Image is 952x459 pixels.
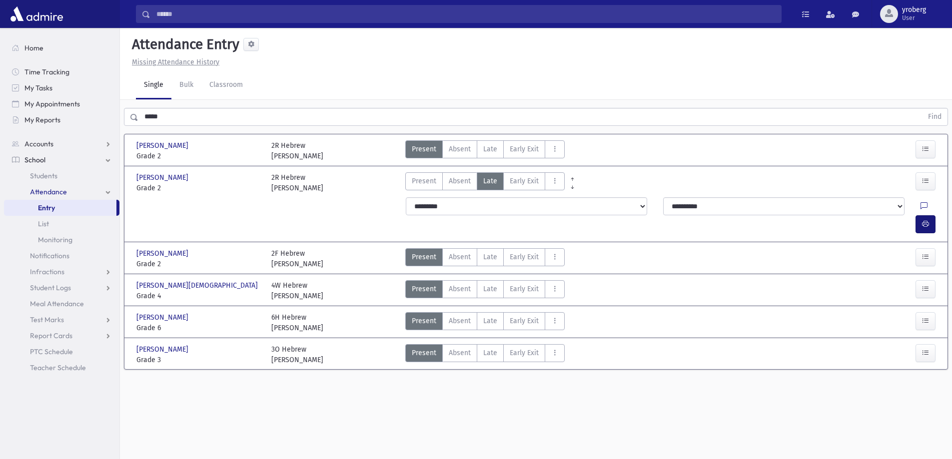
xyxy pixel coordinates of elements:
span: Grade 2 [136,151,261,161]
span: Late [483,316,497,326]
span: Absent [449,284,471,294]
span: Absent [449,316,471,326]
a: Infractions [4,264,119,280]
a: Meal Attendance [4,296,119,312]
span: yroberg [902,6,926,14]
a: PTC Schedule [4,344,119,360]
input: Search [150,5,781,23]
span: [PERSON_NAME] [136,172,190,183]
h5: Attendance Entry [128,36,239,53]
span: [PERSON_NAME] [136,140,190,151]
span: Present [412,348,436,358]
span: Report Cards [30,331,72,340]
span: Grade 2 [136,183,261,193]
span: Grade 2 [136,259,261,269]
a: Accounts [4,136,119,152]
span: Grade 3 [136,355,261,365]
a: Entry [4,200,116,216]
span: Time Tracking [24,67,69,76]
div: 2R Hebrew [PERSON_NAME] [271,172,323,193]
span: Early Exit [510,316,539,326]
a: Classroom [201,71,251,99]
a: Time Tracking [4,64,119,80]
span: Early Exit [510,284,539,294]
span: Present [412,252,436,262]
span: Present [412,284,436,294]
span: Late [483,144,497,154]
a: My Appointments [4,96,119,112]
div: 4W Hebrew [PERSON_NAME] [271,280,323,301]
span: My Appointments [24,99,80,108]
span: Test Marks [30,315,64,324]
span: Late [483,176,497,186]
a: Test Marks [4,312,119,328]
span: Absent [449,144,471,154]
a: My Tasks [4,80,119,96]
span: Notifications [30,251,69,260]
u: Missing Attendance History [132,58,219,66]
a: Missing Attendance History [128,58,219,66]
span: Teacher Schedule [30,363,86,372]
a: Attendance [4,184,119,200]
span: Infractions [30,267,64,276]
a: List [4,216,119,232]
a: Single [136,71,171,99]
a: Notifications [4,248,119,264]
span: My Reports [24,115,60,124]
span: Entry [38,203,55,212]
a: Report Cards [4,328,119,344]
a: Home [4,40,119,56]
span: Student Logs [30,283,71,292]
span: Early Exit [510,252,539,262]
span: Absent [449,348,471,358]
div: 2R Hebrew [PERSON_NAME] [271,140,323,161]
span: List [38,219,49,228]
span: PTC Schedule [30,347,73,356]
span: My Tasks [24,83,52,92]
span: Home [24,43,43,52]
span: [PERSON_NAME] [136,312,190,323]
span: Present [412,144,436,154]
div: AttTypes [405,280,565,301]
span: Late [483,252,497,262]
span: Attendance [30,187,67,196]
span: School [24,155,45,164]
a: Bulk [171,71,201,99]
button: Find [922,108,948,125]
span: Meal Attendance [30,299,84,308]
span: Grade 4 [136,291,261,301]
span: Accounts [24,139,53,148]
div: AttTypes [405,344,565,365]
a: Monitoring [4,232,119,248]
span: [PERSON_NAME][DEMOGRAPHIC_DATA] [136,280,260,291]
a: Teacher Schedule [4,360,119,376]
span: Early Exit [510,144,539,154]
span: Present [412,176,436,186]
span: Monitoring [38,235,72,244]
span: User [902,14,926,22]
span: Late [483,284,497,294]
div: AttTypes [405,172,565,193]
div: AttTypes [405,248,565,269]
a: My Reports [4,112,119,128]
div: 2F Hebrew [PERSON_NAME] [271,248,323,269]
span: Absent [449,176,471,186]
div: AttTypes [405,312,565,333]
div: AttTypes [405,140,565,161]
span: [PERSON_NAME] [136,248,190,259]
span: Grade 6 [136,323,261,333]
img: AdmirePro [8,4,65,24]
div: 3O Hebrew [PERSON_NAME] [271,344,323,365]
a: Students [4,168,119,184]
span: Absent [449,252,471,262]
a: School [4,152,119,168]
span: Late [483,348,497,358]
span: [PERSON_NAME] [136,344,190,355]
span: Students [30,171,57,180]
span: Early Exit [510,348,539,358]
span: Present [412,316,436,326]
span: Early Exit [510,176,539,186]
div: 6H Hebrew [PERSON_NAME] [271,312,323,333]
a: Student Logs [4,280,119,296]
